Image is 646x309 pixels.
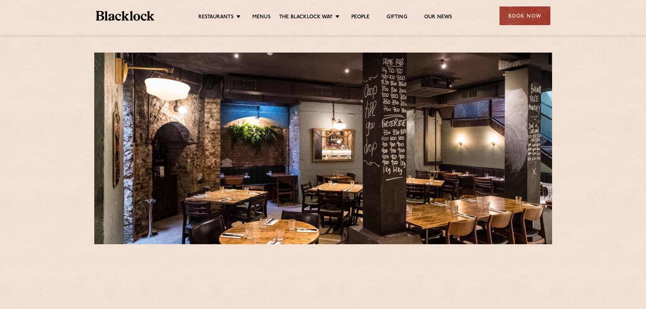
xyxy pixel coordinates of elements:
[96,11,155,21] img: BL_Textured_Logo-footer-cropped.svg
[252,14,271,21] a: Menus
[387,14,407,21] a: Gifting
[500,6,550,25] div: Book Now
[279,14,333,21] a: The Blacklock Way
[351,14,370,21] a: People
[424,14,452,21] a: Our News
[198,14,234,21] a: Restaurants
